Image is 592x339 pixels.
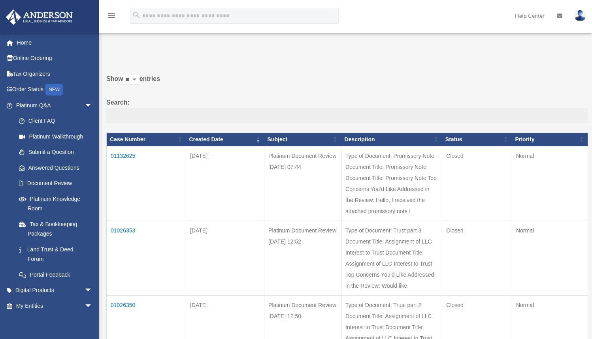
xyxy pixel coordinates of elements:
[85,283,100,299] span: arrow_drop_down
[11,113,100,129] a: Client FAQ
[11,216,100,242] a: Tax & Bookkeeping Packages
[186,146,264,221] td: [DATE]
[107,133,186,146] th: Case Number: activate to sort column ascending
[264,221,341,295] td: Platinum Document Review [DATE] 12:52
[106,73,588,92] label: Show entries
[132,11,141,19] i: search
[341,146,442,221] td: Type of Document: Promissory Note Document Title: Promissory Note Document Title: Promissory Note...
[11,144,100,160] a: Submit a Question
[6,97,100,113] a: Platinum Q&Aarrow_drop_down
[11,176,100,191] a: Document Review
[186,221,264,295] td: [DATE]
[123,75,140,84] select: Showentries
[107,11,116,21] i: menu
[107,221,186,295] td: 01026353
[107,14,116,21] a: menu
[264,133,341,146] th: Subject: activate to sort column ascending
[106,108,588,123] input: Search:
[341,221,442,295] td: Type of Document: Trust part 3 Document Title: Assignment of LLC Interest to Trust Document Title...
[107,146,186,221] td: 01132625
[11,242,100,267] a: Land Trust & Deed Forum
[6,66,104,82] a: Tax Organizers
[11,160,96,176] a: Answered Questions
[11,129,100,144] a: Platinum Walkthrough
[85,298,100,314] span: arrow_drop_down
[442,133,512,146] th: Status: activate to sort column ascending
[6,51,104,66] a: Online Ordering
[11,267,100,283] a: Portal Feedback
[186,133,264,146] th: Created Date: activate to sort column ascending
[6,298,104,314] a: My Entitiesarrow_drop_down
[106,97,588,123] label: Search:
[4,9,75,25] img: Anderson Advisors Platinum Portal
[442,146,512,221] td: Closed
[442,221,512,295] td: Closed
[512,221,588,295] td: Normal
[11,191,100,216] a: Platinum Knowledge Room
[6,82,104,98] a: Order StatusNEW
[574,10,586,21] img: User Pic
[264,146,341,221] td: Platinum Document Review [DATE] 07:44
[512,146,588,221] td: Normal
[45,84,63,96] div: NEW
[85,97,100,114] span: arrow_drop_down
[6,283,104,298] a: Digital Productsarrow_drop_down
[341,133,442,146] th: Description: activate to sort column ascending
[512,133,588,146] th: Priority: activate to sort column ascending
[6,35,104,51] a: Home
